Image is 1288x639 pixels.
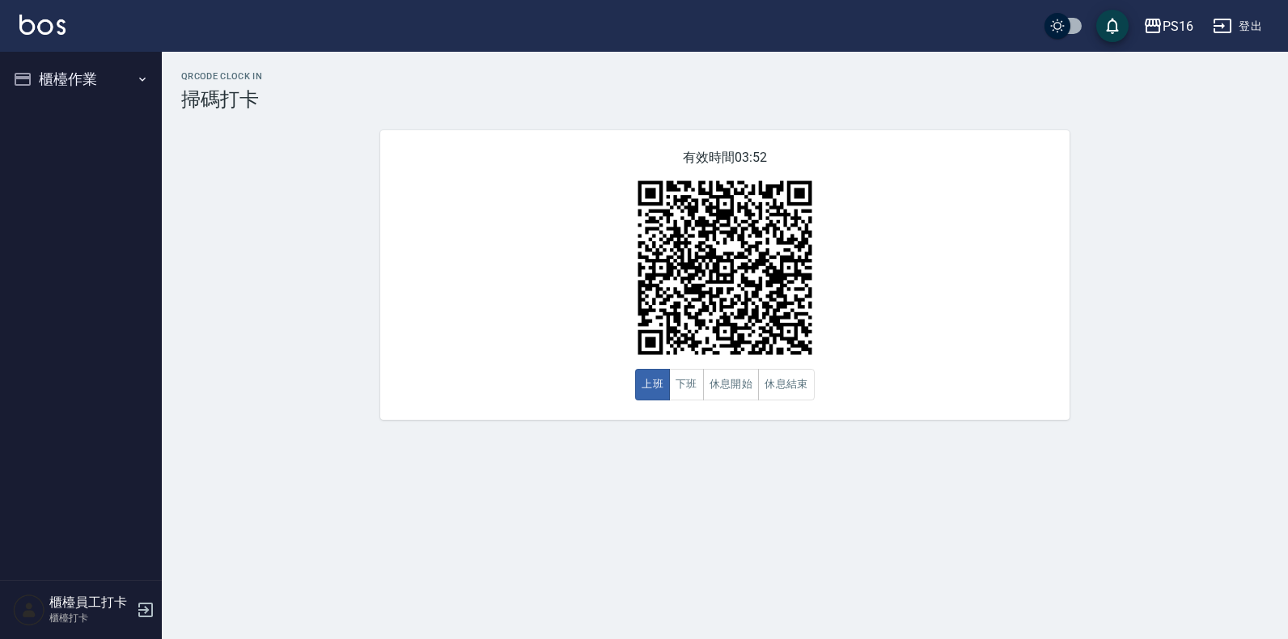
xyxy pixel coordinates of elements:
[6,58,155,100] button: 櫃檯作業
[19,15,66,35] img: Logo
[380,130,1070,420] div: 有效時間 03:52
[49,595,132,611] h5: 櫃檯員工打卡
[1206,11,1269,41] button: 登出
[758,369,815,400] button: 休息結束
[1096,10,1129,42] button: save
[49,611,132,625] p: 櫃檯打卡
[181,88,1269,111] h3: 掃碼打卡
[703,369,760,400] button: 休息開始
[13,594,45,626] img: Person
[635,369,670,400] button: 上班
[1163,16,1193,36] div: PS16
[669,369,704,400] button: 下班
[1137,10,1200,43] button: PS16
[181,71,1269,82] h2: QRcode Clock In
